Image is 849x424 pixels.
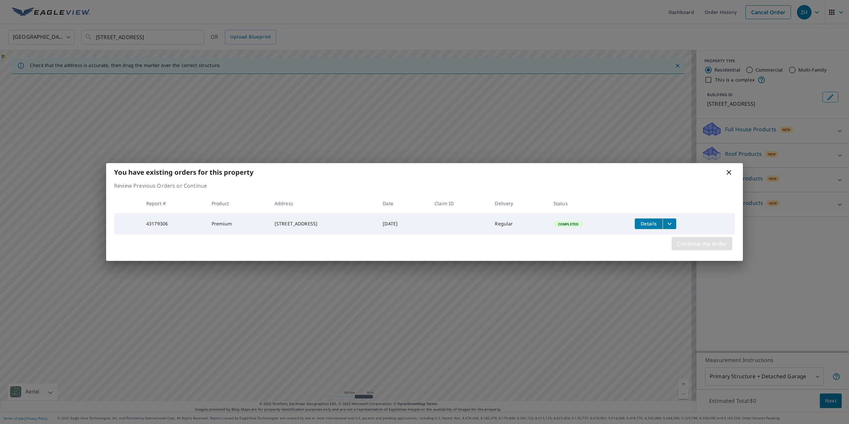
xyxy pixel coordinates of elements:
span: Continue my order [677,239,727,248]
th: Product [206,194,269,213]
td: Regular [490,213,548,234]
td: Premium [206,213,269,234]
td: 43179306 [141,213,206,234]
td: [DATE] [377,213,429,234]
p: Review Previous Orders or Continue [114,182,735,190]
span: Completed [554,222,582,226]
th: Report # [141,194,206,213]
th: Claim ID [429,194,490,213]
span: Details [639,220,659,227]
th: Delivery [490,194,548,213]
button: detailsBtn-43179306 [635,218,663,229]
th: Date [377,194,429,213]
th: Status [548,194,630,213]
button: filesDropdownBtn-43179306 [663,218,676,229]
b: You have existing orders for this property [114,168,253,177]
th: Address [269,194,378,213]
button: Continue my order [672,237,732,250]
div: [STREET_ADDRESS] [275,220,372,227]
